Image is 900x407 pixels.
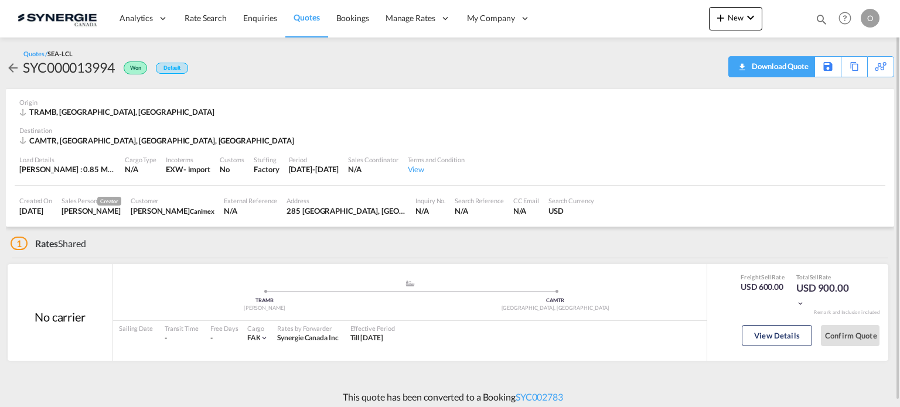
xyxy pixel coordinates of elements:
div: Free Days [210,324,238,333]
div: Remark and Inclusion included [805,309,888,316]
span: Enquiries [243,13,277,23]
md-icon: icon-download [735,59,749,67]
div: SYC000013994 [23,58,115,77]
div: Created On [19,196,52,205]
div: Save As Template [815,57,841,77]
span: Rates [35,238,59,249]
div: Factory Stuffing [254,164,279,175]
span: Quotes [294,12,319,22]
div: Synergie Canada Inc [277,333,338,343]
span: Analytics [120,12,153,24]
div: [GEOGRAPHIC_DATA], [GEOGRAPHIC_DATA] [410,305,701,312]
md-icon: icon-magnify [815,13,828,26]
div: USD 900.00 [796,281,855,309]
div: N/A [415,206,445,216]
span: Manage Rates [386,12,435,24]
div: Quotes /SEA-LCL [23,49,73,58]
div: Customs [220,155,244,164]
span: Bookings [336,13,369,23]
div: Freight Rate [741,273,785,281]
div: N/A [125,164,156,175]
div: Load Details [19,155,115,164]
div: USD [548,206,595,216]
div: JOSEE LEMAIRE [131,206,214,216]
div: Address [287,196,406,205]
div: Sales Coordinator [348,155,398,164]
md-icon: icon-chevron-down [796,299,804,307]
span: Rate Search [185,13,227,23]
span: New [714,13,758,22]
div: N/A [455,206,503,216]
span: Sell [810,273,819,281]
span: 1 [11,237,28,250]
div: Total Rate [796,273,855,281]
md-icon: icon-arrow-left [6,61,20,75]
span: TRAMB, [GEOGRAPHIC_DATA], [GEOGRAPHIC_DATA] [29,107,214,117]
div: N/A [348,164,398,175]
a: SYC002783 [516,391,563,402]
div: Pablo Gomez Saldarriaga [62,206,121,216]
md-icon: icon-chevron-down [744,11,758,25]
div: O [861,9,879,28]
div: Origin [19,98,881,107]
span: FAK [247,333,261,342]
div: Sales Person [62,196,121,206]
p: This quote has been converted to a Booking [337,391,563,403]
div: - [165,333,199,343]
span: SEA-LCL [47,50,72,57]
div: CAMTR, Montreal, QC, Americas [19,135,297,146]
span: Synergie Canada Inc [277,333,338,342]
div: Help [835,8,861,29]
button: Confirm Quote [821,325,879,346]
div: N/A [513,206,539,216]
div: Shared [11,237,86,250]
div: 12 Aug 2025 [19,206,52,216]
span: Creator [97,197,121,206]
div: Won [115,58,150,77]
div: icon-magnify [815,13,828,30]
div: [PERSON_NAME] [119,305,410,312]
div: Default [156,63,188,74]
span: My Company [467,12,515,24]
div: CAMTR [410,297,701,305]
button: icon-plus 400-fgNewicon-chevron-down [709,7,762,30]
span: Canimex [190,207,214,215]
div: Download Quote [749,57,809,76]
div: View [408,164,465,175]
div: Transit Time [165,324,199,333]
span: Won [130,64,144,76]
div: External Reference [224,196,277,205]
div: Customer [131,196,214,205]
div: Quote PDF is not available at this time [735,57,809,76]
div: Terms and Condition [408,155,465,164]
div: N/A [224,206,277,216]
div: No [220,164,244,175]
div: TRAMB [119,297,410,305]
div: CC Email [513,196,539,205]
div: [PERSON_NAME] : 0.85 MT | Volumetric Wt : 1.17 CBM | Chargeable Wt : 1.17 W/M [19,164,115,175]
div: Effective Period [350,324,395,333]
div: - import [183,164,210,175]
div: Till 07 Sep 2025 [350,333,383,343]
div: Search Reference [455,196,503,205]
div: Cargo [247,324,269,333]
div: 285 Saint-Georges, Drummondville [287,206,406,216]
div: Incoterms [166,155,210,164]
div: Search Currency [548,196,595,205]
div: No carrier [35,309,86,325]
div: Rates by Forwarder [277,324,338,333]
img: 1f56c880d42311ef80fc7dca854c8e59.png [18,5,97,32]
div: Stuffing [254,155,279,164]
div: EXW [166,164,183,175]
div: Destination [19,126,881,135]
span: Sell [761,273,771,281]
div: Cargo Type [125,155,156,164]
div: - [210,333,213,343]
md-icon: icon-plus 400-fg [714,11,728,25]
div: USD 600.00 [741,281,785,293]
div: TRAMB, Ambarli, Europe [19,107,217,117]
button: View Details [742,325,812,346]
div: Period [289,155,339,164]
md-icon: assets/icons/custom/ship-fill.svg [403,281,417,286]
